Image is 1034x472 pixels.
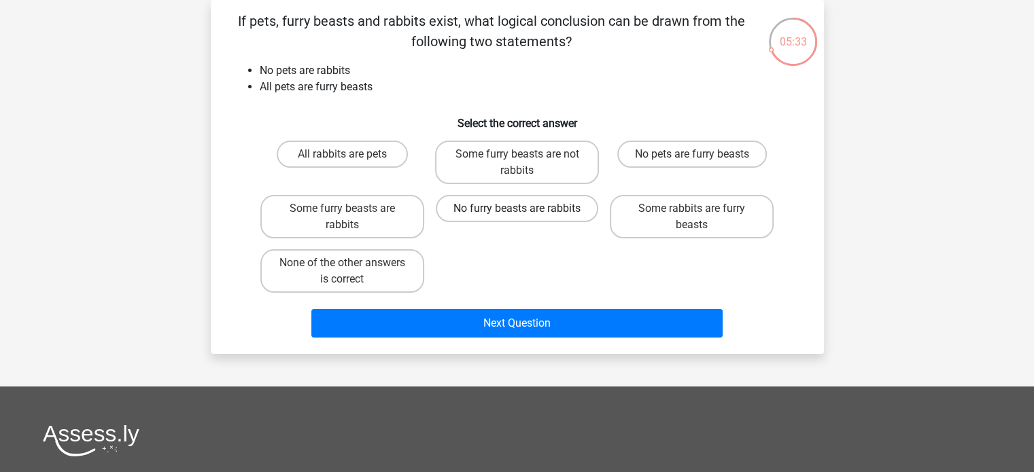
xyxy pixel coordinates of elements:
[436,195,598,222] label: No furry beasts are rabbits
[768,16,818,50] div: 05:33
[232,106,802,130] h6: Select the correct answer
[260,79,802,95] li: All pets are furry beasts
[260,195,424,238] label: Some furry beasts are rabbits
[617,141,767,168] label: No pets are furry beasts
[260,249,424,293] label: None of the other answers is correct
[277,141,408,168] label: All rabbits are pets
[232,11,751,52] p: If pets, furry beasts and rabbits exist, what logical conclusion can be drawn from the following ...
[610,195,774,238] label: Some rabbits are furry beasts
[43,424,139,456] img: Assessly logo
[311,309,723,338] button: Next Question
[260,62,802,79] li: No pets are rabbits
[435,141,599,184] label: Some furry beasts are not rabbits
